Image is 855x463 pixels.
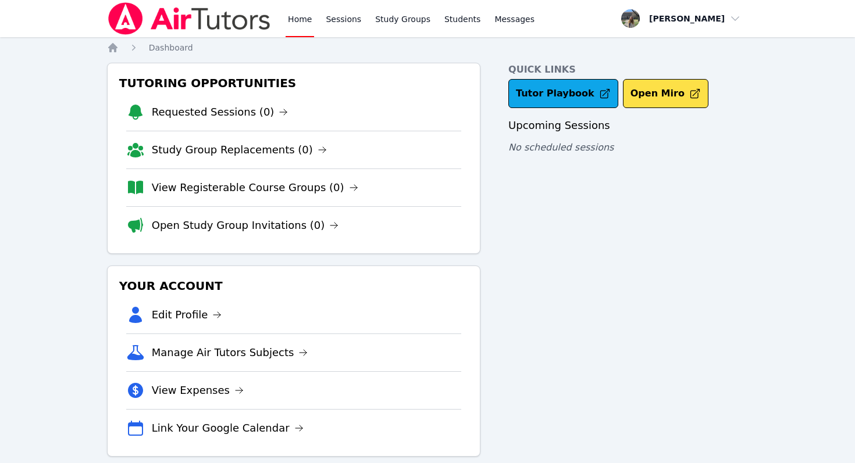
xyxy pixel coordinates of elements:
nav: Breadcrumb [107,42,749,53]
a: Requested Sessions (0) [152,104,288,120]
span: Messages [494,13,535,25]
a: Study Group Replacements (0) [152,142,327,158]
a: Tutor Playbook [508,79,618,108]
a: Open Study Group Invitations (0) [152,217,339,234]
span: Dashboard [149,43,193,52]
span: No scheduled sessions [508,142,614,153]
h4: Quick Links [508,63,748,77]
h3: Tutoring Opportunities [117,73,471,94]
a: Edit Profile [152,307,222,323]
a: View Expenses [152,382,244,399]
a: Link Your Google Calendar [152,420,304,436]
a: View Registerable Course Groups (0) [152,180,358,196]
button: Open Miro [623,79,708,108]
a: Dashboard [149,42,193,53]
img: Air Tutors [107,2,272,35]
h3: Your Account [117,275,471,296]
a: Manage Air Tutors Subjects [152,344,308,361]
h3: Upcoming Sessions [508,117,748,134]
